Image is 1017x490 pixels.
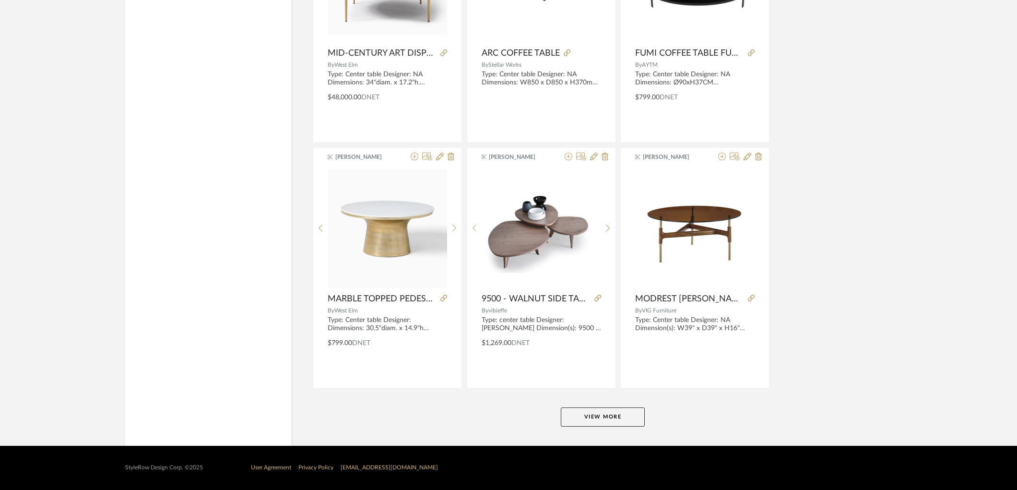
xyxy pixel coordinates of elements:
[489,153,549,161] span: [PERSON_NAME]
[334,62,358,68] span: West Elm
[635,48,744,59] span: FUMI COFFEE TABLE FUMI COFFEE TABLE
[488,308,507,313] span: vibieffe
[352,340,370,347] span: DNET
[635,182,755,274] img: MODREST LAWSON MODERN ROUND WALNUT & GLASS COFFEE TABLE
[125,464,203,471] div: StyleRow Design Corp. ©2025
[635,62,642,68] span: By
[635,94,660,101] span: $799.00
[328,169,447,288] img: MARBLE TOPPED PEDESTAL COFFEE TABLE
[328,294,437,304] span: MARBLE TOPPED PEDESTAL COFFEE TABLE
[635,308,642,313] span: By
[482,308,488,313] span: By
[298,465,333,470] a: Privacy Policy
[643,153,703,161] span: [PERSON_NAME]
[335,153,396,161] span: [PERSON_NAME]
[635,71,755,87] div: Type: Center table Designer: NA Dimensions: Ø90xH37CM Material/Finishes: Top - 100% Glass Frame -...
[328,94,361,101] span: $48,000.00
[482,294,591,304] span: 9500 - WALNUT SIDE TABLE
[482,48,560,59] span: ARC COFFEE TABLE
[660,94,678,101] span: DNET
[482,71,601,87] div: Type: Center table Designer: NA Dimensions: W850 x D850 x H370mm Material/Finishes: Wood veneer t...
[635,316,755,333] div: Type: Center table Designer: NA Dimension(s): W39" x D39" x H16" Material/Finishes: 10mm Tempered...
[488,62,521,68] span: Stellar Works
[635,294,744,304] span: MODREST [PERSON_NAME] MODERN ROUND WALNUT & GLASS COFFEE TABLE
[642,62,658,68] span: AYTM
[328,308,334,313] span: By
[561,407,645,427] button: View More
[482,183,601,273] img: 9500 - WALNUT SIDE TABLE
[341,465,438,470] a: [EMAIL_ADDRESS][DOMAIN_NAME]
[511,340,530,347] span: DNET
[361,94,379,101] span: DNET
[328,340,352,347] span: $799.00
[251,465,291,470] a: User Agreement
[328,62,334,68] span: By
[328,48,437,59] span: MID-CENTURY ART DISPLAY 34" COFFEE TABLE,
[642,308,676,313] span: VIG Furniture
[334,308,358,313] span: West Elm
[482,62,488,68] span: By
[482,316,601,333] div: Type: center table Designer: [PERSON_NAME] Dimension(s): 9500 - 057 - D. 66 x H. 33 cm 9500 - 058...
[482,340,511,347] span: $1,269.00
[328,316,447,333] div: Type: Center table Designer: Dimensions: 30.5"diam. x 14.9"h Material/Finishes: Carrara marble to...
[328,71,447,87] div: Type: Center table Designer: NA Dimensions: 34"diam. x 17.2"h. Material/Finishes: Walnut veneer o...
